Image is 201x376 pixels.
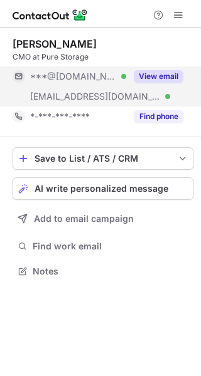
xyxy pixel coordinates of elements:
span: [EMAIL_ADDRESS][DOMAIN_NAME] [30,91,161,102]
div: Save to List / ATS / CRM [35,154,171,164]
button: AI write personalized message [13,177,193,200]
span: ***@[DOMAIN_NAME] [30,71,117,82]
span: Add to email campaign [34,214,134,224]
button: Notes [13,263,193,280]
div: [PERSON_NAME] [13,38,97,50]
button: Find work email [13,238,193,255]
button: Reveal Button [134,110,183,123]
button: Add to email campaign [13,207,193,230]
img: ContactOut v5.3.10 [13,8,88,23]
div: CMO at Pure Storage [13,51,193,63]
button: Reveal Button [134,70,183,83]
button: save-profile-one-click [13,147,193,170]
span: Notes [33,266,188,277]
span: Find work email [33,241,188,252]
span: AI write personalized message [35,184,168,194]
